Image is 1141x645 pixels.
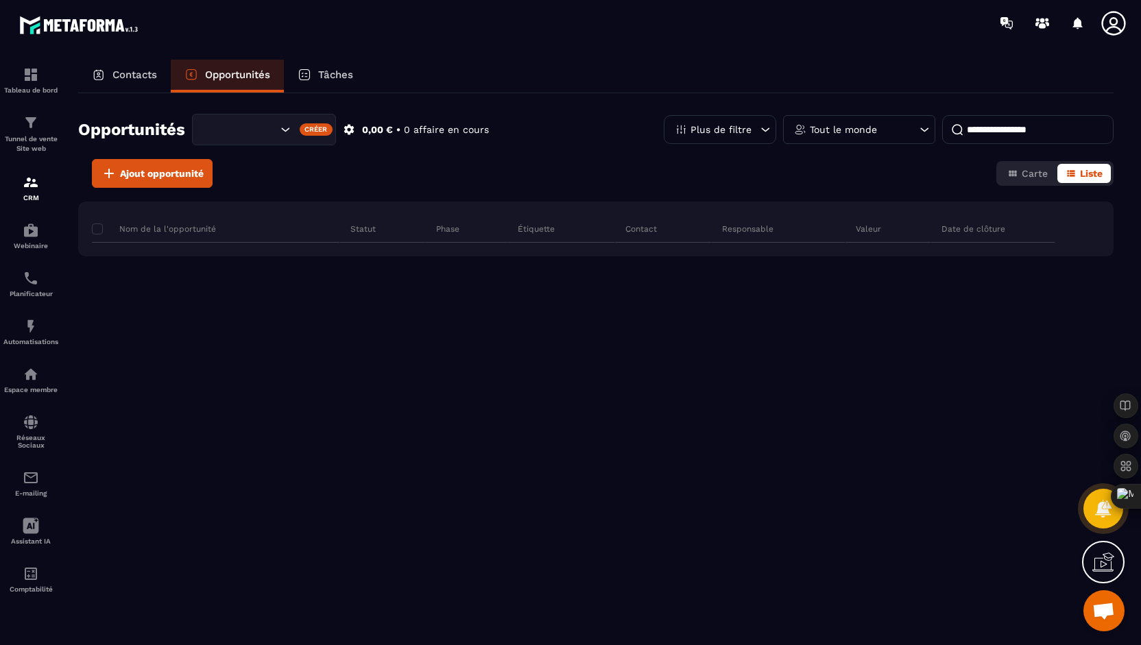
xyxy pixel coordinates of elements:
a: Assistant IA [3,507,58,555]
span: Liste [1080,168,1103,179]
p: Étiquette [518,223,555,234]
p: Valeur [856,223,881,234]
p: Nom de la l'opportunité [92,223,216,234]
p: Planificateur [3,290,58,297]
p: Responsable [722,223,773,234]
img: scheduler [23,270,39,287]
p: 0 affaire en cours [404,123,489,136]
img: formation [23,114,39,131]
img: automations [23,366,39,382]
p: Date de clôture [941,223,1005,234]
p: Espace membre [3,386,58,393]
img: logo [19,12,143,38]
p: Contact [625,223,657,234]
img: accountant [23,565,39,582]
a: Tâches [284,60,367,93]
a: formationformationTunnel de vente Site web [3,104,58,164]
div: Search for option [192,114,336,145]
img: formation [23,66,39,83]
a: social-networksocial-networkRéseaux Sociaux [3,404,58,459]
p: Tunnel de vente Site web [3,134,58,154]
p: Tableau de bord [3,86,58,94]
img: social-network [23,414,39,430]
a: accountantaccountantComptabilité [3,555,58,603]
a: formationformationTableau de bord [3,56,58,104]
a: automationsautomationsWebinaire [3,212,58,260]
div: Ouvrir le chat [1083,590,1125,631]
p: Contacts [112,69,157,81]
a: formationformationCRM [3,164,58,212]
p: 0,00 € [362,123,393,136]
p: Webinaire [3,242,58,250]
a: Contacts [78,60,171,93]
p: Automatisations [3,338,58,345]
p: Plus de filtre [690,125,752,134]
p: Assistant IA [3,537,58,545]
p: E-mailing [3,489,58,497]
img: automations [23,222,39,239]
img: automations [23,318,39,334]
input: Search for option [204,122,277,137]
p: Statut [350,223,376,234]
a: automationsautomationsAutomatisations [3,308,58,356]
a: automationsautomationsEspace membre [3,356,58,404]
p: Opportunités [205,69,270,81]
h2: Opportunités [78,116,185,143]
a: schedulerschedulerPlanificateur [3,260,58,308]
p: Réseaux Sociaux [3,434,58,449]
p: Comptabilité [3,585,58,593]
button: Carte [999,164,1056,183]
p: Tâches [318,69,353,81]
img: formation [23,174,39,191]
p: • [396,123,400,136]
a: Opportunités [171,60,284,93]
p: CRM [3,194,58,202]
button: Liste [1057,164,1111,183]
a: emailemailE-mailing [3,459,58,507]
button: Ajout opportunité [92,159,213,188]
span: Carte [1022,168,1048,179]
div: Créer [300,123,333,136]
p: Tout le monde [810,125,877,134]
p: Phase [436,223,459,234]
span: Ajout opportunité [120,167,204,180]
img: email [23,470,39,486]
